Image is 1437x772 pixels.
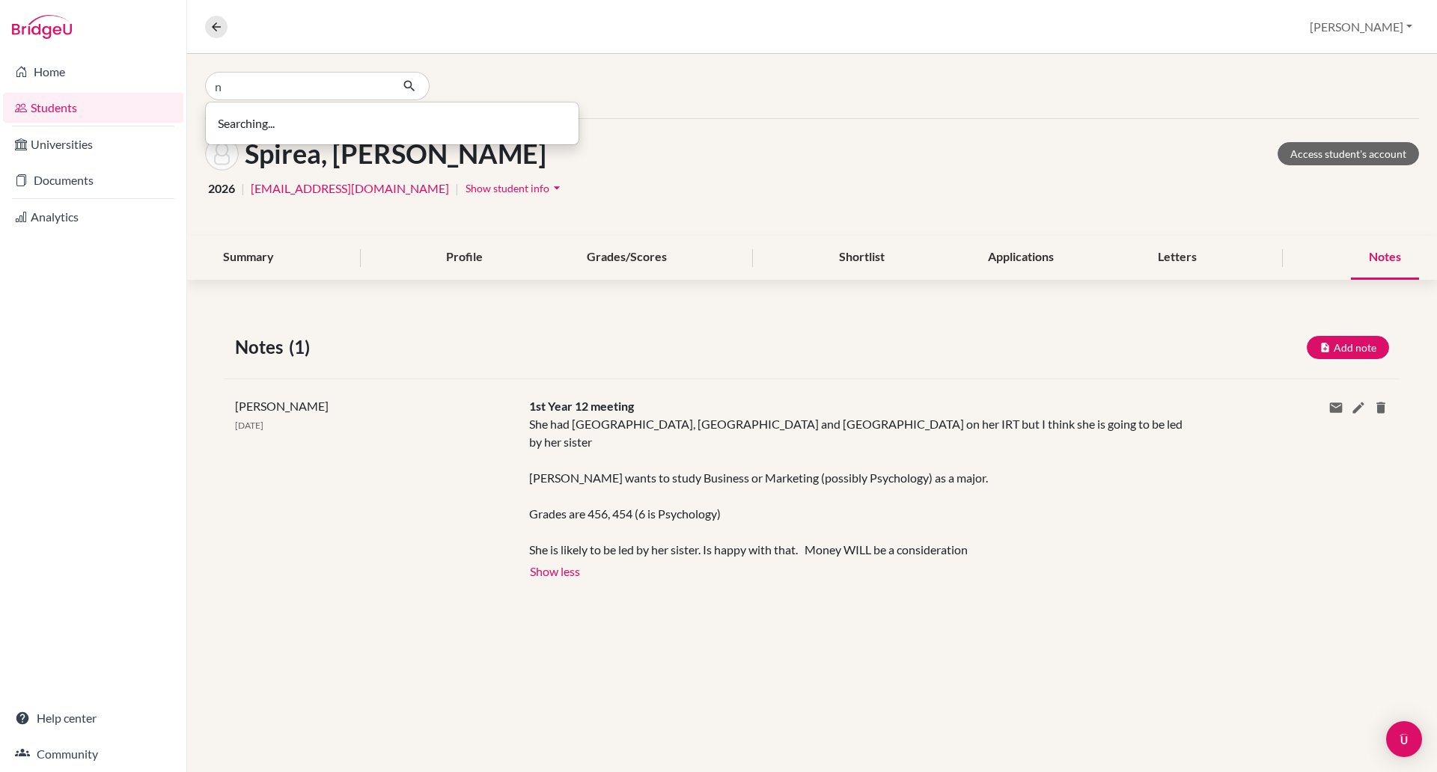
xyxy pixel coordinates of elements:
span: 1st Year 12 meeting [529,399,634,413]
span: 2026 [208,180,235,197]
a: [EMAIL_ADDRESS][DOMAIN_NAME] [251,180,449,197]
a: Help center [3,703,183,733]
span: [PERSON_NAME] [235,399,329,413]
div: Applications [970,236,1072,280]
a: Analytics [3,202,183,232]
span: Show student info [466,182,549,194]
div: Summary [205,236,292,280]
span: (1) [289,334,316,361]
div: Notes [1351,236,1419,280]
span: [DATE] [235,420,263,431]
button: Show less [529,559,581,581]
a: Community [3,739,183,769]
span: | [241,180,245,197]
a: Universities [3,129,183,159]
img: Bridge-U [12,15,72,39]
a: Students [3,93,183,123]
p: Searching... [218,114,567,132]
div: Letters [1140,236,1215,280]
div: Shortlist [821,236,903,280]
span: Notes [235,334,289,361]
div: She had [GEOGRAPHIC_DATA], [GEOGRAPHIC_DATA] and [GEOGRAPHIC_DATA] on her IRT but I think she is ... [529,415,1193,559]
img: Mara Andreea Spirea's avatar [205,137,239,171]
div: Open Intercom Messenger [1386,721,1422,757]
a: Access student's account [1278,142,1419,165]
a: Home [3,57,183,87]
a: Documents [3,165,183,195]
input: Find student by name... [205,72,391,100]
button: Show student infoarrow_drop_down [465,177,565,200]
h1: Spirea, [PERSON_NAME] [245,138,546,170]
div: Profile [428,236,501,280]
div: Grades/Scores [569,236,685,280]
button: [PERSON_NAME] [1303,13,1419,41]
button: Add note [1307,336,1389,359]
span: | [455,180,459,197]
i: arrow_drop_down [549,180,564,195]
